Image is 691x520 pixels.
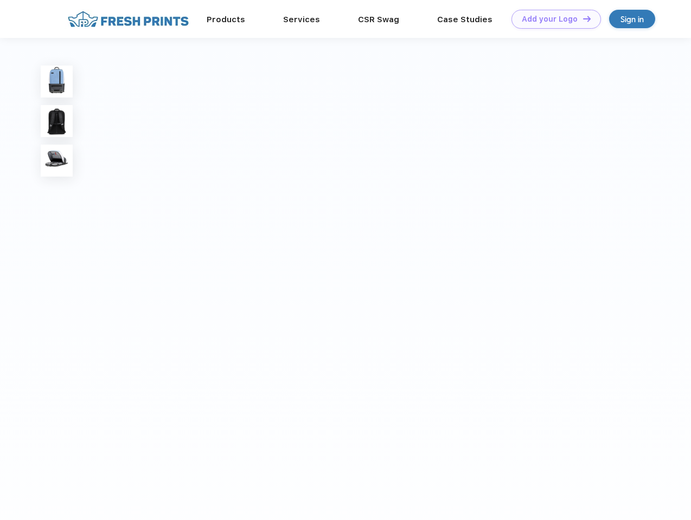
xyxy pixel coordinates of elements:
[522,15,578,24] div: Add your Logo
[41,105,73,137] img: func=resize&h=100
[41,66,73,97] img: func=resize&h=100
[620,13,644,25] div: Sign in
[41,145,73,177] img: func=resize&h=100
[207,15,245,24] a: Products
[65,10,192,29] img: fo%20logo%202.webp
[583,16,591,22] img: DT
[609,10,655,28] a: Sign in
